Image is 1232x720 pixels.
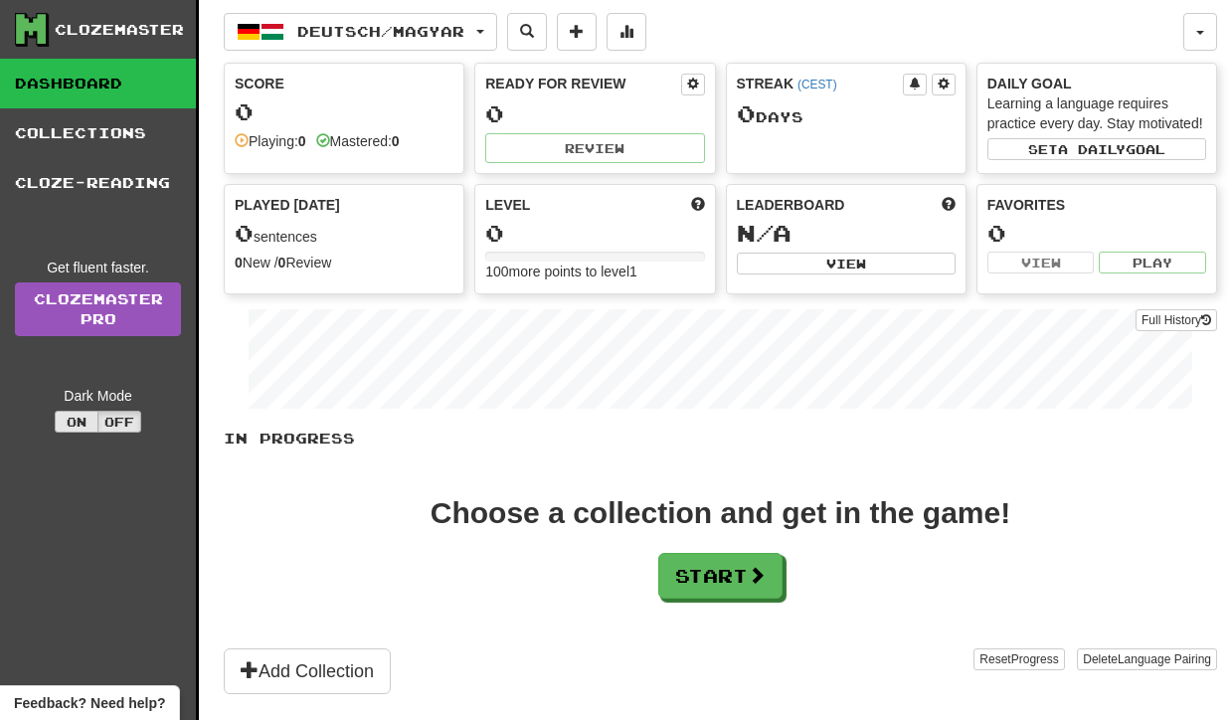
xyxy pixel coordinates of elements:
button: Seta dailygoal [987,138,1206,160]
span: a daily [1058,142,1126,156]
a: ClozemasterPro [15,282,181,336]
div: Ready for Review [485,74,680,93]
button: Add Collection [224,648,391,694]
strong: 0 [392,133,400,149]
div: 0 [485,101,704,126]
span: Played [DATE] [235,195,340,215]
a: (CEST) [797,78,837,91]
div: New / Review [235,253,453,272]
div: 0 [235,99,453,124]
button: Search sentences [507,13,547,51]
span: Level [485,195,530,215]
strong: 0 [235,255,243,270]
div: Daily Goal [987,74,1206,93]
button: More stats [607,13,646,51]
div: Mastered: [316,131,400,151]
span: Leaderboard [737,195,845,215]
span: Language Pairing [1118,652,1211,666]
button: Add sentence to collection [557,13,597,51]
button: Off [97,411,141,433]
div: Playing: [235,131,306,151]
span: This week in points, UTC [942,195,956,215]
div: Get fluent faster. [15,258,181,277]
button: ResetProgress [973,648,1064,670]
p: In Progress [224,429,1217,449]
div: Learning a language requires practice every day. Stay motivated! [987,93,1206,133]
button: View [737,253,956,274]
button: Start [658,553,783,599]
div: Clozemaster [55,20,184,40]
div: sentences [235,221,453,247]
button: Full History [1136,309,1217,331]
button: Play [1099,252,1206,273]
span: 0 [235,219,254,247]
div: Choose a collection and get in the game! [431,498,1010,528]
span: Score more points to level up [691,195,705,215]
span: Open feedback widget [14,693,165,713]
button: Review [485,133,704,163]
div: Day s [737,101,956,127]
button: DeleteLanguage Pairing [1077,648,1217,670]
span: Progress [1011,652,1059,666]
button: View [987,252,1095,273]
span: N/A [737,219,792,247]
div: 100 more points to level 1 [485,262,704,281]
button: Deutsch/Magyar [224,13,497,51]
div: Streak [737,74,903,93]
strong: 0 [278,255,286,270]
div: Favorites [987,195,1206,215]
span: 0 [737,99,756,127]
div: 0 [485,221,704,246]
button: On [55,411,98,433]
div: Dark Mode [15,386,181,406]
span: Deutsch / Magyar [297,23,464,40]
strong: 0 [298,133,306,149]
div: 0 [987,221,1206,246]
div: Score [235,74,453,93]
